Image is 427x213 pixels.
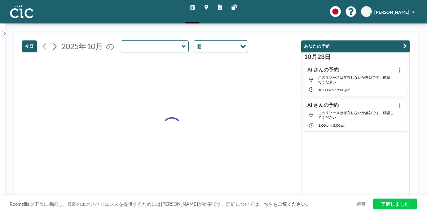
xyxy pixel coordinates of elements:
[307,66,339,73] h4: Ai さんの予約
[333,88,335,92] span: -
[318,110,394,119] span: このリソースは存在しないか無効です。確認してください
[301,40,410,52] button: あなたの予約
[22,40,36,52] button: 今日
[373,199,417,209] a: 了解しました
[364,9,369,14] span: AI
[331,123,333,128] span: -
[356,201,366,207] a: 拒否
[335,88,350,92] span: 12:00 PM
[204,42,236,51] input: Search for option
[307,102,339,108] h4: Ai さんの予約
[61,42,103,51] span: 2025年10月
[374,9,409,15] span: [PERSON_NAME]
[304,53,407,61] h3: 10月23日
[318,123,331,128] span: 1:00 PM
[333,123,346,128] span: 3:00 PM
[106,42,114,51] span: の
[10,5,33,18] img: organization-logo
[194,41,248,52] div: Search for option
[318,75,394,84] span: このリソースは存在しないか無効です。確認してください
[195,42,203,51] span: 週
[273,201,311,207] a: をご覧ください。
[10,201,356,207] span: Roomzillaが正常に機能し、最良のエクスペリエンスを提供するためには[PERSON_NAME]が必要です。詳細についてはこちら
[318,88,333,92] span: 10:00 AM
